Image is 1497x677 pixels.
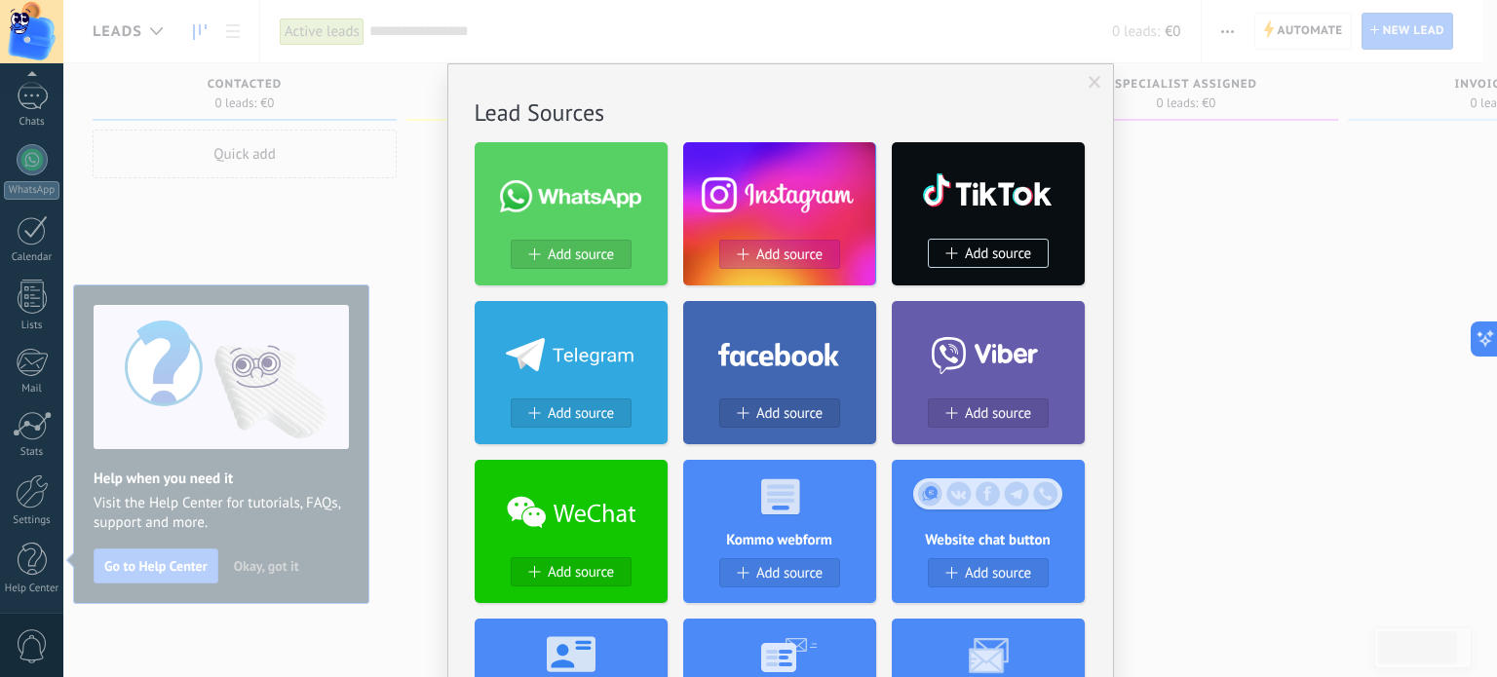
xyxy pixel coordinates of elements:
h4: Kommo webform [683,531,876,549]
button: Add source [511,398,632,428]
div: Help Center [4,583,60,595]
div: Calendar [4,251,60,264]
div: Mail [4,383,60,395]
button: Add source [928,239,1049,268]
div: Lists [4,320,60,332]
button: Add source [719,558,840,587]
span: Add source [548,405,614,422]
span: Add source [548,564,614,581]
div: Settings [4,514,60,527]
span: Add source [965,565,1031,582]
span: Add source [756,565,823,582]
span: Add source [965,405,1031,422]
span: Add source [548,246,614,263]
button: Add source [719,240,840,269]
div: WhatsApp [4,181,59,200]
div: Stats [4,446,60,459]
span: Add source [756,246,823,263]
div: Chats [4,116,60,129]
span: Add source [965,245,1031,262]
h2: Lead Sources [475,97,1087,128]
button: Add source [511,557,632,586]
button: Add source [719,398,840,428]
button: Add source [928,398,1049,428]
button: Add source [928,558,1049,587]
span: Add source [756,405,823,422]
h4: Website chat button [892,531,1085,549]
button: Add source [511,240,632,269]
